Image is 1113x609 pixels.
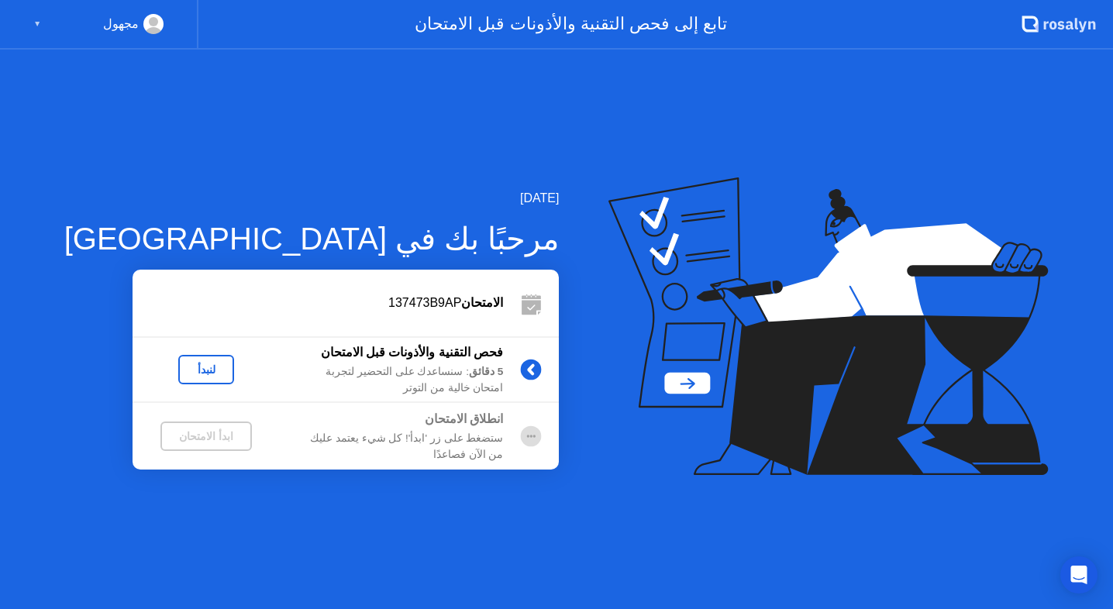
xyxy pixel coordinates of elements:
[184,363,228,376] div: لنبدأ
[178,355,234,384] button: لنبدأ
[167,430,246,442] div: ابدأ الامتحان
[64,189,560,208] div: [DATE]
[321,346,504,359] b: فحص التقنية والأذونات قبل الامتحان
[133,294,503,312] div: 137473B9AP
[469,366,503,377] b: 5 دقائق
[280,364,503,396] div: : سنساعدك على التحضير لتجربة امتحان خالية من التوتر
[103,14,139,34] div: مجهول
[64,215,560,262] div: مرحبًا بك في [GEOGRAPHIC_DATA]
[1060,556,1097,594] div: Open Intercom Messenger
[160,421,252,451] button: ابدأ الامتحان
[33,14,41,34] div: ▼
[425,412,503,425] b: انطلاق الامتحان
[280,431,503,463] div: ستضغط على زر 'ابدأ'! كل شيء يعتمد عليك من الآن فصاعدًا
[461,296,503,309] b: الامتحان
